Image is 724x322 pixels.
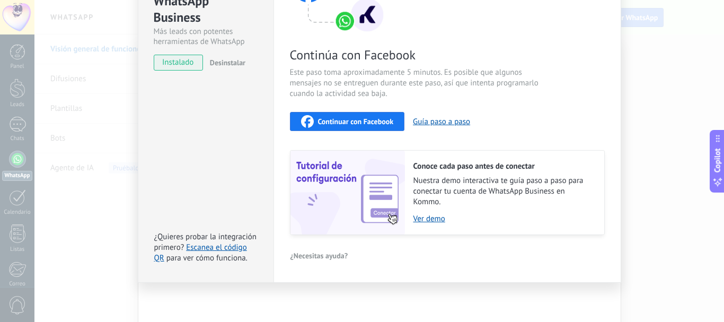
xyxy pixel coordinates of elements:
span: Desinstalar [210,58,245,67]
span: Continúa con Facebook [290,47,542,63]
span: para ver cómo funciona. [166,253,248,263]
button: Continuar con Facebook [290,112,405,131]
button: Guía paso a paso [413,117,470,127]
span: Este paso toma aproximadamente 5 minutos. Es posible que algunos mensajes no se entreguen durante... [290,67,542,99]
button: ¿Necesitas ayuda? [290,248,349,264]
span: Continuar con Facebook [318,118,394,125]
a: Ver demo [413,214,594,224]
span: Nuestra demo interactiva te guía paso a paso para conectar tu cuenta de WhatsApp Business en Kommo. [413,176,594,207]
span: ¿Necesitas ayuda? [290,252,348,259]
span: ¿Quieres probar la integración primero? [154,232,257,253]
a: Escanea el código QR [154,242,247,263]
span: Copilot [712,148,723,172]
h2: Conoce cada paso antes de conectar [413,161,594,171]
span: instalado [154,55,202,71]
button: Desinstalar [206,55,245,71]
div: Más leads con potentes herramientas de WhatsApp [154,27,258,47]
